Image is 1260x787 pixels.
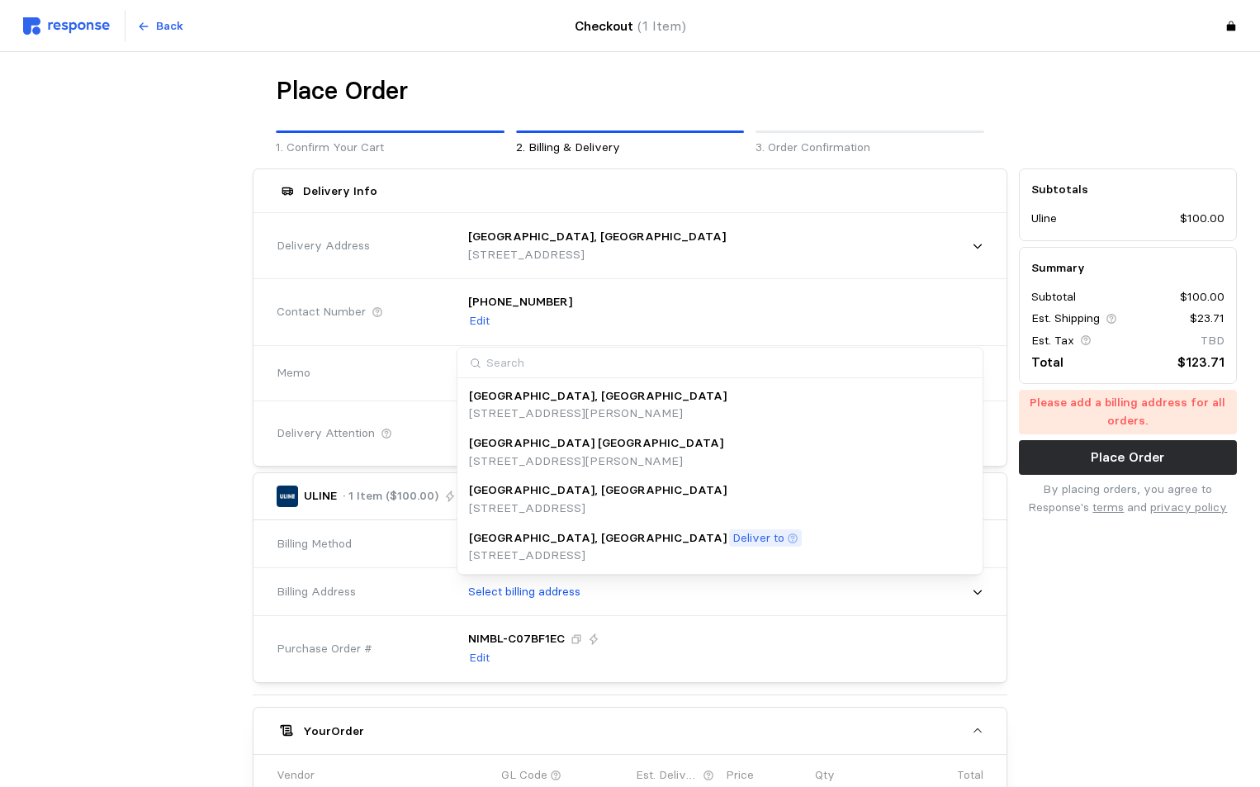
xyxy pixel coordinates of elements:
a: privacy policy [1150,500,1227,514]
p: 1. Confirm Your Cart [276,139,504,157]
button: Edit [468,311,490,331]
p: NIMBL-C07BF1EC [468,630,565,648]
p: GL Code [501,766,547,785]
p: Vendor [277,766,315,785]
p: [GEOGRAPHIC_DATA] [GEOGRAPHIC_DATA] [469,434,723,453]
h5: Summary [1031,259,1224,277]
span: Billing Address [277,583,356,601]
p: Select billing address [468,583,580,601]
p: $100.00 [1180,288,1224,306]
p: [GEOGRAPHIC_DATA], [GEOGRAPHIC_DATA] [469,387,727,405]
p: Deliver to [732,529,784,548]
p: Edit [469,649,490,667]
p: Est. Tax [1031,332,1074,350]
p: $23.71 [1190,310,1224,328]
button: ULINE· 1 Item ($100.00)Requires ApprovalSW [253,473,1007,519]
p: TBD [1201,332,1224,350]
p: [STREET_ADDRESS][PERSON_NAME] [469,405,727,423]
span: Contact Number [277,303,366,321]
span: Delivery Attention [277,424,375,443]
p: [PHONE_NUMBER] [468,293,572,311]
p: · 1 Item ($100.00) [343,487,438,505]
p: $100.00 [1180,210,1224,228]
p: ULINE [304,487,337,505]
span: Billing Method [277,535,352,553]
p: [GEOGRAPHIC_DATA], [GEOGRAPHIC_DATA] [469,529,727,548]
span: Delivery Address [277,237,370,255]
p: Est. Shipping [1031,310,1100,328]
p: [GEOGRAPHIC_DATA], [GEOGRAPHIC_DATA] [468,228,726,246]
p: Est. Delivery [636,766,699,785]
input: Search [457,348,983,378]
p: Total [1031,352,1063,372]
p: Edit [469,312,490,330]
button: YourOrder [253,708,1007,754]
img: svg%3e [23,17,110,35]
p: [STREET_ADDRESS] [469,500,727,518]
p: [GEOGRAPHIC_DATA], [GEOGRAPHIC_DATA] [469,481,727,500]
a: terms [1092,500,1124,514]
p: [STREET_ADDRESS] [469,547,802,565]
p: Place Order [1091,447,1164,467]
p: Uline [1031,210,1057,228]
p: Price [726,766,754,785]
p: Please add a billing address for all orders. [1027,394,1228,429]
span: Memo [277,364,310,382]
p: $123.71 [1177,352,1224,372]
span: Purchase Order # [277,640,372,658]
span: (1 Item) [637,18,686,34]
p: [STREET_ADDRESS][PERSON_NAME] [469,453,723,471]
p: Total [957,766,983,785]
h5: Subtotals [1031,181,1224,198]
button: Place Order [1019,440,1237,475]
p: By placing orders, you agree to Response's and [1019,481,1237,516]
p: 3. Order Confirmation [756,139,984,157]
p: [STREET_ADDRESS] [468,246,726,264]
h1: Place Order [276,75,408,107]
p: Subtotal [1031,288,1076,306]
p: Back [156,17,183,36]
h5: Your Order [303,723,364,740]
button: Edit [468,648,490,668]
div: ULINE· 1 Item ($100.00)Requires ApprovalSW [253,520,1007,682]
h4: Checkout [575,16,686,36]
p: Qty [815,766,835,785]
button: Back [128,11,192,42]
p: 2. Billing & Delivery [516,139,745,157]
h5: Delivery Info [303,183,377,200]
